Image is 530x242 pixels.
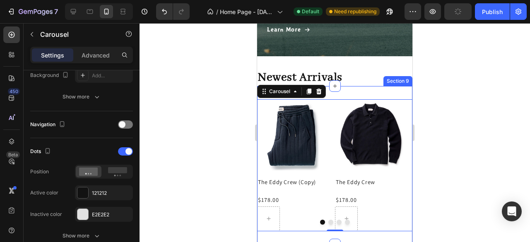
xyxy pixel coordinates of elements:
p: 7 [54,7,58,17]
span: Need republishing [334,8,376,15]
span: Default [302,8,319,15]
div: Background [30,70,70,81]
p: Carousel [40,29,111,39]
p: Settings [41,51,64,60]
button: Show more [30,89,133,104]
button: Publish [475,3,510,20]
span: / [216,7,218,16]
span: Home Page - [DATE] 19:38:46 [220,7,274,16]
div: Show more [63,93,101,101]
iframe: To enrich screen reader interactions, please activate Accessibility in Grammarly extension settings [257,23,412,242]
div: Dots [30,146,53,157]
div: 450 [8,88,20,95]
div: Inactive color [30,211,62,218]
div: Navigation [30,119,67,130]
div: 121212 [92,189,131,197]
div: Beta [6,151,20,158]
p: Advanced [82,51,110,60]
div: Open Intercom Messenger [502,201,522,221]
div: Show more [63,232,101,240]
div: Position [30,168,49,175]
div: Undo/Redo [156,3,190,20]
div: Add... [92,72,131,79]
div: E2E2E2 [92,211,131,218]
button: 7 [3,3,62,20]
div: Active color [30,189,58,196]
div: Publish [482,7,503,16]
